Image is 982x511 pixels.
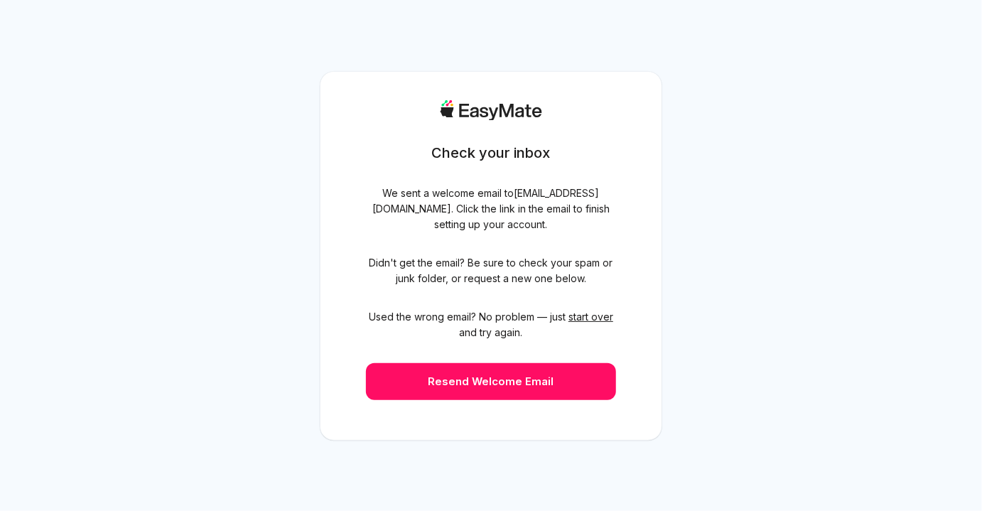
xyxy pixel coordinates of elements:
span: We sent a welcome email to [EMAIL_ADDRESS][DOMAIN_NAME] . Click the link in the email to finish s... [366,185,616,232]
span: Used the wrong email? No problem — just and try again. [366,309,616,340]
button: Resend Welcome Email [366,363,616,400]
button: start over [568,309,613,325]
h1: Check your inbox [432,143,551,163]
span: Didn't get the email? Be sure to check your spam or junk folder, or request a new one below. [366,255,616,286]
